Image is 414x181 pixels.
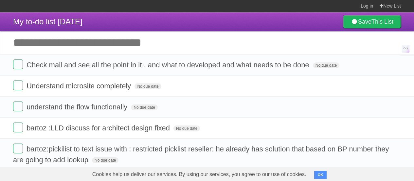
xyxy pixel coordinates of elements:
[27,124,171,132] span: bartoz :LLD discuss for architect design fixed
[13,59,23,69] label: Done
[314,171,327,179] button: OK
[13,123,23,132] label: Done
[371,18,393,25] b: This List
[13,102,23,111] label: Done
[13,80,23,90] label: Done
[13,17,82,26] span: My to-do list [DATE]
[313,62,339,68] span: No due date
[92,157,118,163] span: No due date
[27,82,133,90] span: Understand microsite completely
[27,61,311,69] span: Check mail and see all the point in it , and what to developed and what needs to be done
[86,168,313,181] span: Cookies help us deliver our services. By using our services, you agree to our use of cookies.
[173,125,200,131] span: No due date
[27,103,129,111] span: understand the flow functionally
[131,104,157,110] span: No due date
[13,144,23,153] label: Done
[135,83,161,89] span: No due date
[13,145,389,164] span: bartoz:pickilist to text issue with : restricted picklist reseller: he already has solution that ...
[343,15,401,28] a: SaveThis List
